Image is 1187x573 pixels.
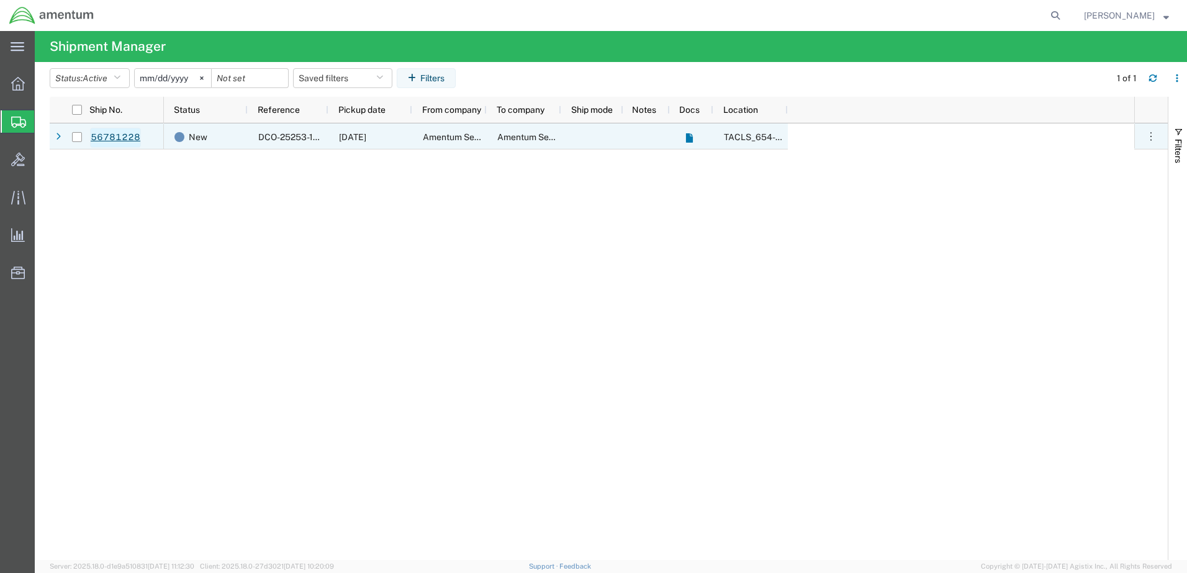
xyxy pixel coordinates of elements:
[529,562,560,570] a: Support
[632,105,656,115] span: Notes
[1173,139,1183,163] span: Filters
[90,128,141,148] a: 56781228
[723,105,758,115] span: Location
[338,105,386,115] span: Pickup date
[422,105,481,115] span: From company
[200,562,334,570] span: Client: 2025.18.0-27d3021
[571,105,613,115] span: Ship mode
[397,68,456,88] button: Filters
[258,132,340,142] span: DCO-25253-168024
[212,69,288,87] input: Not set
[189,124,207,150] span: New
[89,105,122,115] span: Ship No.
[339,132,366,142] span: 09/11/2025
[50,562,194,570] span: Server: 2025.18.0-d1e9a510831
[148,562,194,570] span: [DATE] 11:12:30
[1083,8,1170,23] button: [PERSON_NAME]
[559,562,591,570] a: Feedback
[284,562,334,570] span: [DATE] 10:20:09
[724,132,957,142] span: TACLS_654-Nashville, TN
[174,105,200,115] span: Status
[83,73,107,83] span: Active
[423,132,516,142] span: Amentum Services, Inc.
[50,31,166,62] h4: Shipment Manager
[258,105,300,115] span: Reference
[9,6,94,25] img: logo
[679,105,700,115] span: Docs
[497,132,590,142] span: Amentum Services, Inc.
[293,68,392,88] button: Saved filters
[50,68,130,88] button: Status:Active
[1084,9,1155,22] span: James Blue
[1117,72,1139,85] div: 1 of 1
[981,561,1172,572] span: Copyright © [DATE]-[DATE] Agistix Inc., All Rights Reserved
[135,69,211,87] input: Not set
[497,105,544,115] span: To company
